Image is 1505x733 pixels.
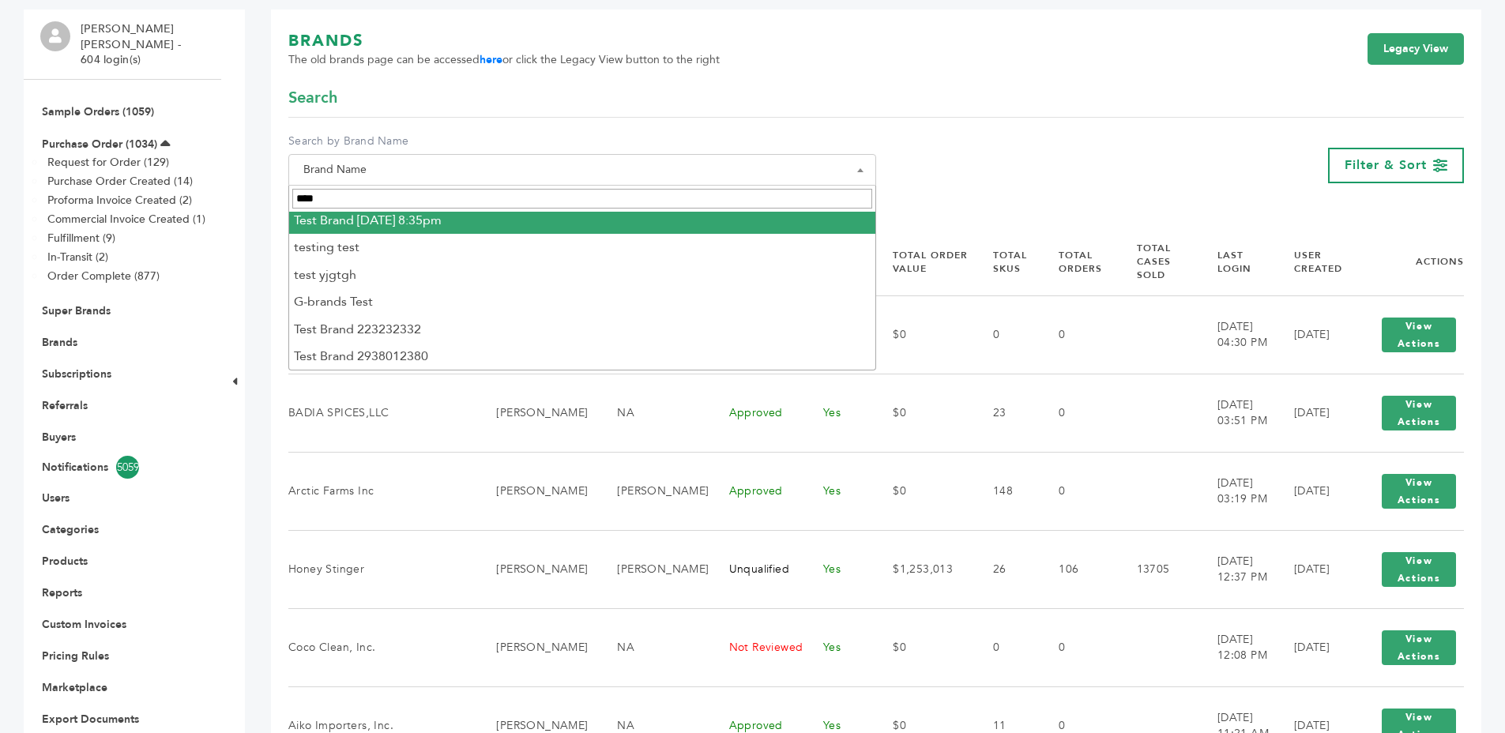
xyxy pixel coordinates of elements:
[1345,156,1427,174] span: Filter & Sort
[47,174,193,189] a: Purchase Order Created (14)
[289,343,875,370] li: Test Brand 2938012380
[709,608,803,686] td: Not Reviewed
[476,530,597,608] td: [PERSON_NAME]
[289,288,875,315] li: G-brands Test
[1382,396,1456,430] button: View Actions
[47,231,115,246] a: Fulfillment (9)
[47,250,108,265] a: In-Transit (2)
[973,374,1039,452] td: 23
[973,608,1039,686] td: 0
[40,21,70,51] img: profile.png
[873,228,973,295] th: Total Order Value
[873,608,973,686] td: $0
[1198,608,1274,686] td: [DATE] 12:08 PM
[803,530,873,608] td: Yes
[1198,228,1274,295] th: Last Login
[288,52,720,68] span: The old brands page can be accessed or click the Legacy View button to the right
[873,452,973,530] td: $0
[42,104,154,119] a: Sample Orders (1059)
[1274,452,1354,530] td: [DATE]
[47,193,192,208] a: Proforma Invoice Created (2)
[709,452,803,530] td: Approved
[1039,530,1116,608] td: 106
[42,366,111,382] a: Subscriptions
[42,303,111,318] a: Super Brands
[973,228,1039,295] th: Total SKUs
[1117,228,1198,295] th: Total Cases Sold
[1274,374,1354,452] td: [DATE]
[42,585,82,600] a: Reports
[81,21,217,68] li: [PERSON_NAME] [PERSON_NAME] - 604 login(s)
[1039,228,1116,295] th: Total Orders
[1382,474,1456,509] button: View Actions
[1382,552,1456,587] button: View Actions
[803,452,873,530] td: Yes
[1039,608,1116,686] td: 0
[476,452,597,530] td: [PERSON_NAME]
[1274,228,1354,295] th: User Created
[597,452,709,530] td: [PERSON_NAME]
[480,52,502,67] a: here
[292,189,872,209] input: Search
[1274,608,1354,686] td: [DATE]
[1039,452,1116,530] td: 0
[42,554,88,569] a: Products
[288,530,476,608] td: Honey Stinger
[973,452,1039,530] td: 148
[1198,295,1274,374] td: [DATE] 04:30 PM
[597,530,709,608] td: [PERSON_NAME]
[288,154,876,186] span: Brand Name
[42,335,77,350] a: Brands
[288,133,876,149] label: Search by Brand Name
[289,261,875,288] li: test yjgtgh
[1382,630,1456,665] button: View Actions
[42,617,126,632] a: Custom Invoices
[1039,374,1116,452] td: 0
[803,374,873,452] td: Yes
[476,374,597,452] td: [PERSON_NAME]
[47,155,169,170] a: Request for Order (129)
[47,269,160,284] a: Order Complete (877)
[297,159,867,181] span: Brand Name
[597,608,709,686] td: NA
[1354,228,1464,295] th: Actions
[47,212,205,227] a: Commercial Invoice Created (1)
[709,374,803,452] td: Approved
[42,522,99,537] a: Categories
[1117,530,1198,608] td: 13705
[42,680,107,695] a: Marketplace
[42,398,88,413] a: Referrals
[973,530,1039,608] td: 26
[289,207,875,234] li: Test Brand [DATE] 8:35pm
[1198,374,1274,452] td: [DATE] 03:51 PM
[1368,33,1464,65] a: Legacy View
[288,608,476,686] td: Coco Clean, Inc.
[288,374,476,452] td: BADIA SPICES,LLC
[42,648,109,663] a: Pricing Rules
[288,452,476,530] td: Arctic Farms Inc
[1274,295,1354,374] td: [DATE]
[709,530,803,608] td: Unqualified
[288,87,337,109] span: Search
[803,608,873,686] td: Yes
[42,430,76,445] a: Buyers
[1198,530,1274,608] td: [DATE] 12:37 PM
[42,491,70,506] a: Users
[116,456,139,479] span: 5059
[1382,318,1456,352] button: View Actions
[289,234,875,261] li: testing test
[1039,295,1116,374] td: 0
[476,608,597,686] td: [PERSON_NAME]
[288,30,720,52] h1: BRANDS
[1198,452,1274,530] td: [DATE] 03:19 PM
[973,295,1039,374] td: 0
[873,295,973,374] td: $0
[289,316,875,343] li: Test Brand 223232332
[873,530,973,608] td: $1,253,013
[873,374,973,452] td: $0
[597,374,709,452] td: NA
[42,712,139,727] a: Export Documents
[1274,530,1354,608] td: [DATE]
[42,137,157,152] a: Purchase Order (1034)
[42,456,203,479] a: Notifications5059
